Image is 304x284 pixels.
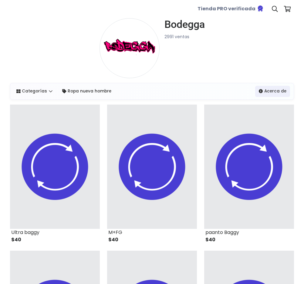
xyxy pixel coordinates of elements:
img: small.png [204,105,294,229]
div: $40 [204,236,294,243]
a: Categorías [13,86,56,97]
a: Ultra baggy $40 [10,105,100,244]
div: paanto Baggy [204,229,294,236]
a: paanto Baggy $40 [204,105,294,244]
a: M+FG $40 [107,105,197,244]
div: M+FG [107,229,197,236]
h1: Bodegga [164,18,205,31]
div: $40 [10,236,100,243]
b: Tienda PRO verificada [198,5,255,12]
div: $40 [107,236,197,243]
img: Tienda verificada [257,5,264,12]
img: small.png [10,105,100,229]
img: small.png [100,18,160,78]
a: Ropa nueva hombre [59,86,115,97]
img: small.png [107,105,197,229]
a: Bodegga [160,18,205,31]
div: Ultra baggy [10,229,100,236]
a: Acerca de [255,86,290,97]
small: 2991 ventas [164,34,189,40]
